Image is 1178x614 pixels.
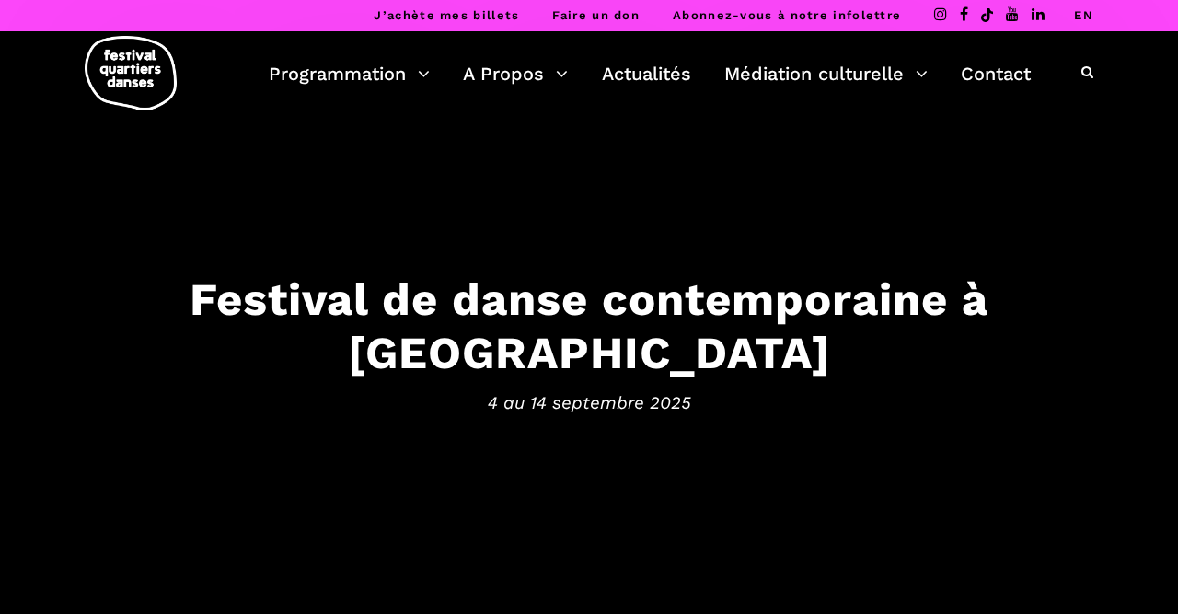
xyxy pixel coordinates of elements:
[673,8,901,22] a: Abonnez-vous à notre infolettre
[724,58,928,89] a: Médiation culturelle
[961,58,1031,89] a: Contact
[463,58,568,89] a: A Propos
[552,8,640,22] a: Faire un don
[269,58,430,89] a: Programmation
[18,389,1160,417] span: 4 au 14 septembre 2025
[374,8,519,22] a: J’achète mes billets
[18,272,1160,380] h3: Festival de danse contemporaine à [GEOGRAPHIC_DATA]
[85,36,177,110] img: logo-fqd-med
[602,58,691,89] a: Actualités
[1074,8,1093,22] a: EN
